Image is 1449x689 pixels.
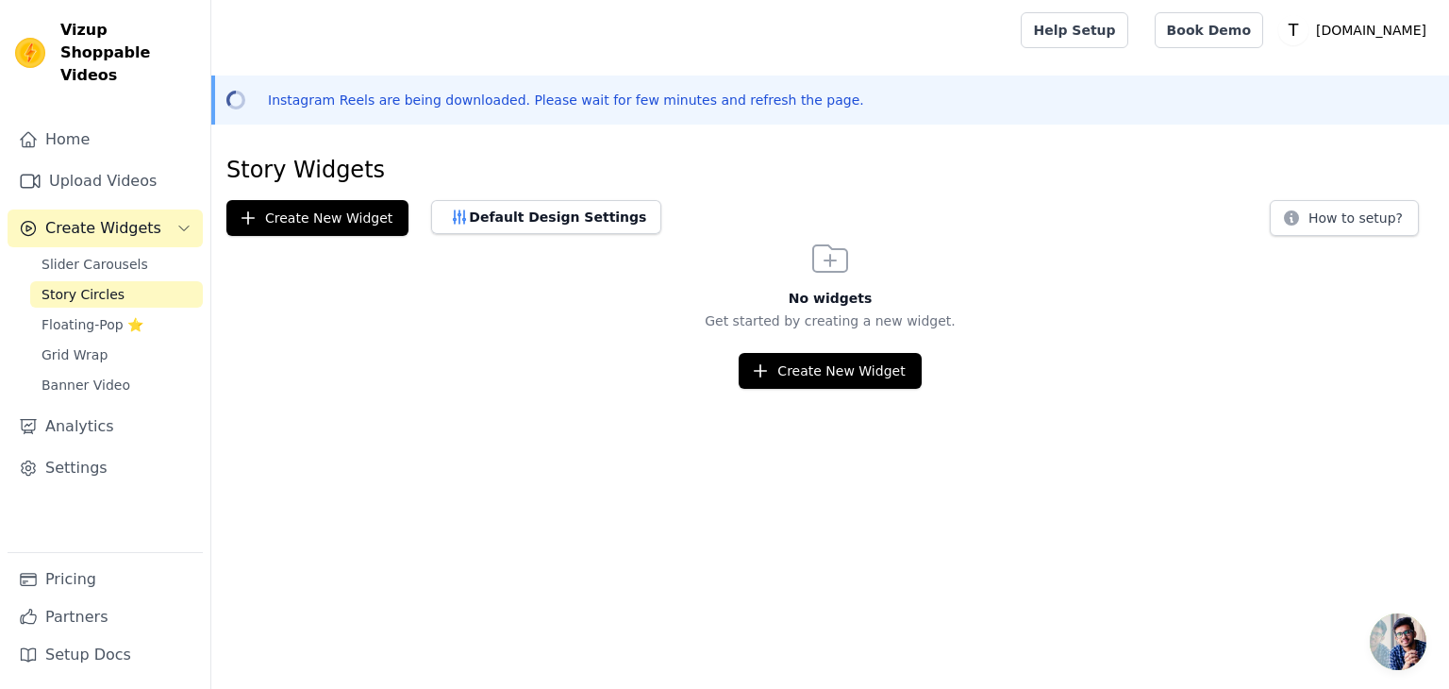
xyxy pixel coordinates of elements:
[8,121,203,159] a: Home
[42,315,143,334] span: Floating-Pop ⭐
[1308,13,1434,47] p: [DOMAIN_NAME]
[1270,213,1419,231] a: How to setup?
[30,372,203,398] a: Banner Video
[1370,613,1426,670] a: Open chat
[211,311,1449,330] p: Get started by creating a new widget.
[8,408,203,445] a: Analytics
[268,91,864,109] p: Instagram Reels are being downloaded. Please wait for few minutes and refresh the page.
[42,376,130,395] span: Banner Video
[30,342,203,368] a: Grid Wrap
[30,251,203,277] a: Slider Carousels
[60,19,195,87] span: Vizup Shoppable Videos
[45,217,161,240] span: Create Widgets
[1270,200,1419,236] button: How to setup?
[8,449,203,487] a: Settings
[1021,12,1127,48] a: Help Setup
[42,345,108,364] span: Grid Wrap
[226,200,408,236] button: Create New Widget
[1278,13,1434,47] button: T [DOMAIN_NAME]
[30,281,203,308] a: Story Circles
[226,155,1434,185] h1: Story Widgets
[8,636,203,674] a: Setup Docs
[8,561,203,598] a: Pricing
[42,255,148,274] span: Slider Carousels
[30,311,203,338] a: Floating-Pop ⭐
[739,353,921,389] button: Create New Widget
[1288,21,1299,40] text: T
[8,210,203,247] button: Create Widgets
[8,162,203,200] a: Upload Videos
[15,38,45,68] img: Vizup
[431,200,661,234] button: Default Design Settings
[1155,12,1263,48] a: Book Demo
[211,289,1449,308] h3: No widgets
[42,285,125,304] span: Story Circles
[8,598,203,636] a: Partners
